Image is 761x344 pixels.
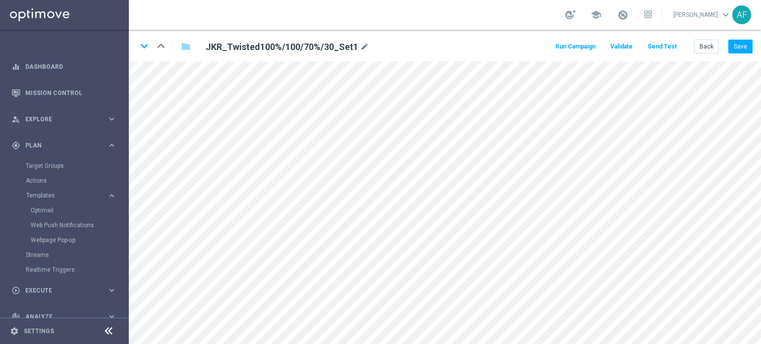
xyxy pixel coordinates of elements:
button: gps_fixed Plan keyboard_arrow_right [11,142,117,149]
span: Plan [25,143,107,148]
div: Plan [11,141,107,150]
div: Actions [26,173,128,188]
div: Streams [26,247,128,262]
button: Run Campaign [554,40,597,53]
a: Mission Control [25,80,116,106]
a: Webpage Pop-up [31,236,103,244]
button: Save [728,40,753,53]
a: Target Groups [26,162,103,170]
a: Optimail [31,206,103,214]
div: Target Groups [26,158,128,173]
a: Realtime Triggers [26,266,103,274]
button: equalizer Dashboard [11,63,117,71]
div: Web Push Notifications [31,218,128,233]
button: Validate [609,40,634,53]
i: play_circle_outline [11,286,20,295]
span: Analyze [25,314,107,320]
div: Templates [26,193,107,198]
a: Streams [26,251,103,259]
i: gps_fixed [11,141,20,150]
span: keyboard_arrow_down [720,9,731,20]
a: Web Push Notifications [31,221,103,229]
button: folder [180,39,192,54]
button: Mission Control [11,89,117,97]
i: settings [10,327,19,336]
i: keyboard_arrow_right [107,141,116,150]
div: Analyze [11,312,107,321]
span: Validate [610,43,633,50]
i: keyboard_arrow_right [107,114,116,124]
i: keyboard_arrow_right [107,286,116,295]
button: person_search Explore keyboard_arrow_right [11,115,117,123]
i: folder [181,41,191,52]
div: Webpage Pop-up [31,233,128,247]
button: track_changes Analyze keyboard_arrow_right [11,313,117,321]
i: keyboard_arrow_right [107,312,116,321]
a: Dashboard [25,53,116,80]
h2: JKR_Twisted100%/100/70%/30_Set1 [206,41,358,53]
i: keyboard_arrow_right [107,191,116,200]
div: Templates [26,188,128,247]
div: Dashboard [11,53,116,80]
button: Back [694,40,719,53]
a: Actions [26,177,103,185]
div: Optimail [31,203,128,218]
i: person_search [11,115,20,124]
i: mode_edit [360,41,369,53]
a: Settings [24,328,54,334]
span: school [591,9,601,20]
div: AF [732,5,751,24]
div: Realtime Triggers [26,262,128,277]
div: Explore [11,115,107,124]
i: equalizer [11,62,20,71]
button: Templates keyboard_arrow_right [26,192,117,199]
div: Execute [11,286,107,295]
i: keyboard_arrow_down [137,39,152,53]
button: Send Test [646,40,678,53]
button: play_circle_outline Execute keyboard_arrow_right [11,287,117,295]
span: Templates [26,193,97,198]
span: Explore [25,116,107,122]
a: [PERSON_NAME]keyboard_arrow_down [672,7,732,22]
span: Execute [25,288,107,294]
div: Mission Control [11,80,116,106]
i: track_changes [11,312,20,321]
